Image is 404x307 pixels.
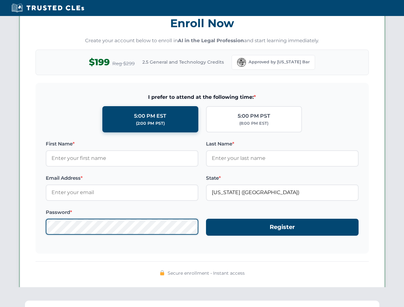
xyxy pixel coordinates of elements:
[134,112,166,120] div: 5:00 PM EST
[206,174,359,182] label: State
[46,140,198,148] label: First Name
[142,59,224,66] span: 2.5 General and Technology Credits
[206,219,359,236] button: Register
[36,13,369,33] h3: Enroll Now
[206,185,359,201] input: Florida (FL)
[112,60,135,67] span: Reg $299
[178,37,244,43] strong: AI in the Legal Profession
[46,150,198,166] input: Enter your first name
[46,209,198,216] label: Password
[46,174,198,182] label: Email Address
[10,3,86,13] img: Trusted CLEs
[249,59,310,65] span: Approved by [US_STATE] Bar
[237,58,246,67] img: Florida Bar
[160,270,165,275] img: 🔒
[206,140,359,148] label: Last Name
[36,37,369,44] p: Create your account below to enroll in and start learning immediately.
[46,185,198,201] input: Enter your email
[239,120,268,127] div: (8:00 PM EST)
[238,112,270,120] div: 5:00 PM PST
[136,120,165,127] div: (2:00 PM PST)
[89,55,110,69] span: $199
[168,270,245,277] span: Secure enrollment • Instant access
[46,93,359,101] span: I prefer to attend at the following time:
[206,150,359,166] input: Enter your last name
